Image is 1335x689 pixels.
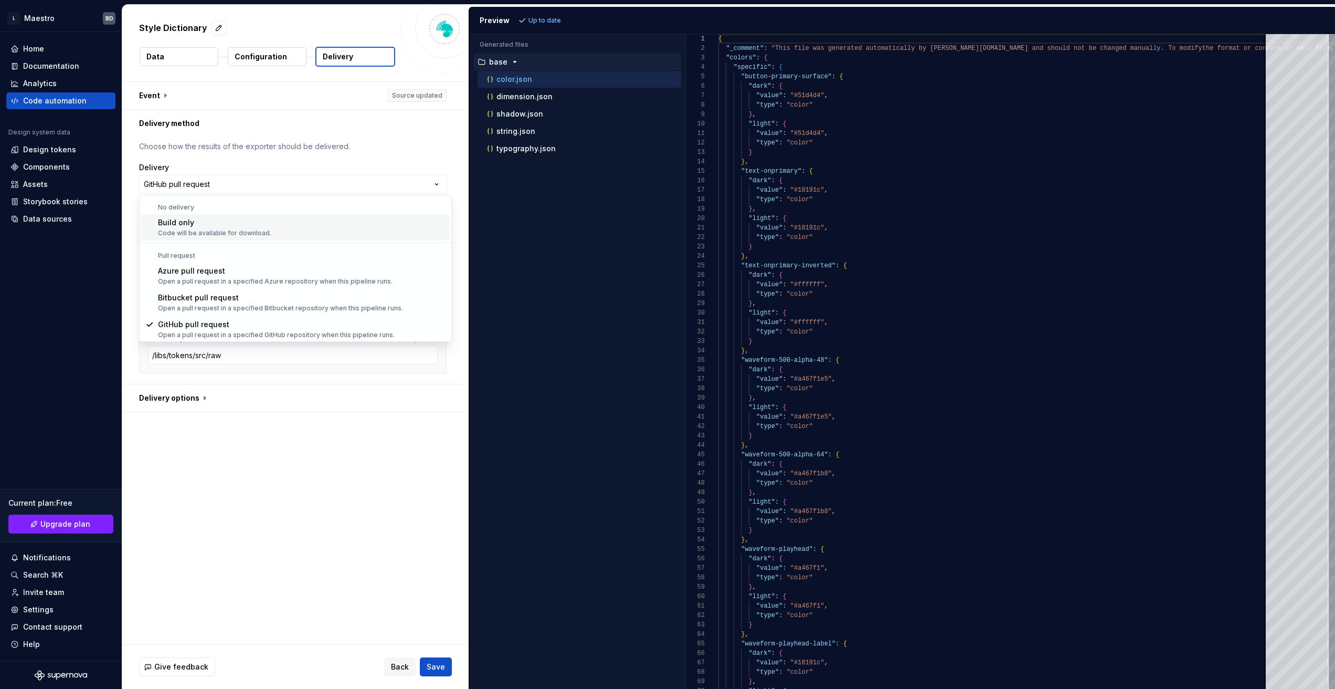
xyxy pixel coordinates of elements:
[158,266,225,275] span: Azure pull request
[158,320,229,329] span: GitHub pull request
[158,304,403,312] div: Open a pull request in a specified Bitbucket repository when this pipeline runs.
[141,203,450,212] div: No delivery
[158,218,194,227] span: Build only
[158,331,395,339] div: Open a pull request in a specified GitHub repository when this pipeline runs.
[158,293,239,302] span: Bitbucket pull request
[158,277,393,286] div: Open a pull request in a specified Azure repository when this pipeline runs.
[141,252,450,260] div: Pull request
[158,229,271,237] div: Code will be available for download.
